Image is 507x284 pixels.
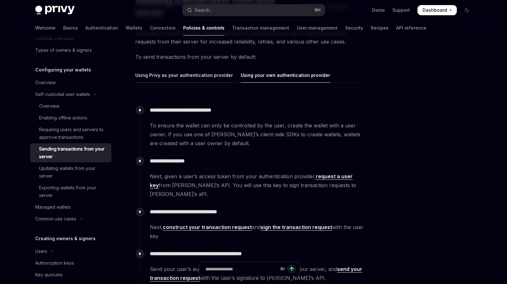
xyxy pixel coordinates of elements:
div: Sending transactions from your server [39,145,108,160]
a: Dashboard [417,5,457,15]
a: Policies & controls [183,20,224,36]
div: Search... [195,6,212,14]
div: Exporting wallets from your server [39,184,108,199]
a: Exporting wallets from your server [30,182,111,201]
div: Self-custodial user wallets [35,91,90,98]
a: sign the transaction request [261,224,332,231]
a: Demo [372,7,385,13]
span: Next, given a user’s access token from your authentication provider, from [PERSON_NAME]’s API. Yo... [150,172,364,199]
a: Key quorums [30,269,111,281]
div: Overview [35,79,56,86]
a: Overview [30,77,111,88]
div: Authorization keys [35,259,74,267]
a: Overview [30,100,111,112]
div: Updating wallets from your server [39,165,108,180]
a: Updating wallets from your server [30,163,111,182]
a: User management [297,20,337,36]
a: Transaction management [232,20,289,36]
a: Welcome [35,20,56,36]
a: Basics [63,20,78,36]
span: Next, and with the user key [150,223,364,240]
div: Common use cases [35,215,76,223]
div: Using Privy as your authentication provider [135,68,233,83]
a: Authorization keys [30,257,111,269]
div: Key quorums [35,271,63,279]
a: Requiring users and servers to approve transactions [30,124,111,143]
button: Toggle Common use cases section [30,213,111,225]
a: Authentication [85,20,118,36]
a: Wallets [126,20,142,36]
div: Requiring users and servers to approve transactions [39,126,108,141]
span: To ensure the wallet can only be controlled by the user, create the wallet with a user owner. If ... [150,121,364,148]
div: Enabling offline actions [39,114,87,122]
a: API reference [396,20,426,36]
a: Types of owners & signers [30,44,111,56]
button: Toggle Self-custodial user wallets section [30,89,111,100]
span: To send transactions from your server by default: [135,52,364,61]
span: ⌘ K [314,8,321,13]
input: Ask a question... [205,262,277,276]
a: Sending transactions from your server [30,143,111,162]
div: Overview [39,102,59,110]
div: Managed wallets [35,203,71,211]
button: Open search [183,4,325,16]
a: Security [345,20,363,36]
a: Connectors [150,20,176,36]
div: Users [35,247,47,255]
a: Managed wallets [30,201,111,213]
button: Toggle Users section [30,246,111,257]
span: Many apps would like users to explicitly authorize transactions, but to send transaction requests... [135,28,364,46]
a: Recipes [371,20,389,36]
a: Enabling offline actions [30,112,111,124]
button: Send message [287,265,296,274]
div: Types of owners & signers [35,46,92,54]
h5: Configuring your wallets [35,66,91,74]
h5: Creating owners & signers [35,235,96,242]
a: construct your transaction request [163,224,252,231]
div: Using your own authentication provider [241,68,330,83]
span: Dashboard [423,7,447,13]
button: Toggle dark mode [462,5,472,15]
a: Support [392,7,410,13]
img: dark logo [35,6,75,15]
